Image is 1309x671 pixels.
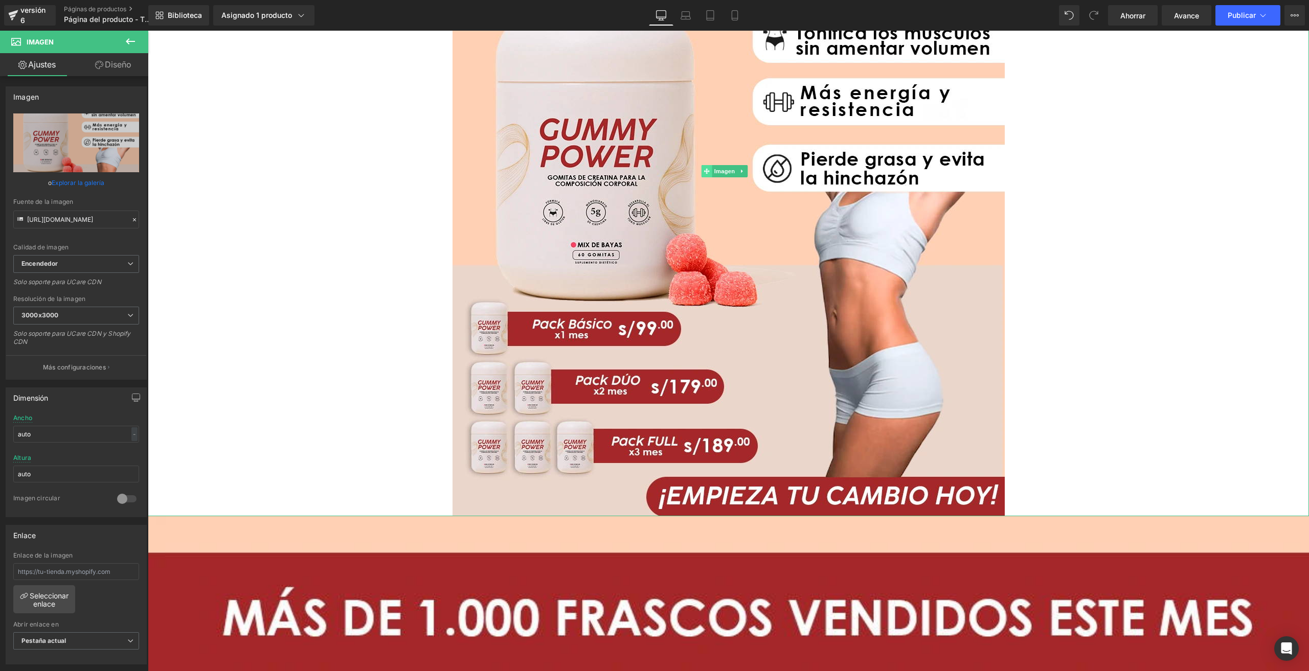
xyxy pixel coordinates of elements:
a: Diseño [76,53,150,76]
a: Tableta [698,5,723,26]
font: Solo soporte para UCare CDN y Shopify CDN [13,330,131,345]
button: Rehacer [1084,5,1104,26]
font: Página del producto - TONE [64,15,160,24]
button: Deshacer [1059,5,1079,26]
font: Fuente de la imagen [13,198,73,205]
input: auto [13,466,139,482]
font: Diseño [105,59,131,70]
input: Enlace [13,211,139,228]
font: o [48,179,52,187]
font: Enlace [13,531,36,540]
a: Avance [1162,5,1211,26]
a: Nueva Biblioteca [148,5,209,26]
a: Seleccionar enlace [13,585,75,613]
font: Pestaña actual [21,637,66,644]
font: Publicar [1228,11,1256,19]
font: - [133,430,136,438]
a: Expandir / Contraer [589,134,600,147]
input: https://tu-tienda.myshopify.com [13,563,139,580]
div: Abrir Intercom Messenger [1274,636,1299,661]
font: Dimensión [13,394,49,402]
font: Biblioteca [168,11,202,19]
font: Imagen [13,92,39,101]
font: 3000x3000 [21,311,58,319]
font: Ancho [13,414,32,422]
button: Más configuraciones [6,355,146,379]
button: Publicar [1215,5,1280,26]
a: Móvil [723,5,747,26]
font: Encendedor [21,260,58,267]
font: Páginas de productos [64,5,126,13]
font: versión 6 [20,6,46,25]
a: versión 6 [4,5,56,26]
button: Más [1284,5,1305,26]
font: Imagen circular [13,494,60,502]
font: Calidad de imagen [13,243,69,251]
font: Más configuraciones [43,363,106,371]
font: Resolución de la imagen [13,295,85,303]
a: Computadora portátil [673,5,698,26]
input: auto [13,426,139,443]
font: Altura [13,454,31,461]
font: Solo soporte para UCare CDN [13,278,101,286]
font: Explorar la galería [52,179,104,187]
a: De oficina [649,5,673,26]
font: Ajustes [28,59,56,70]
font: Imagen [27,38,54,46]
font: Asignado 1 producto [221,11,292,19]
font: Seleccionar enlace [30,591,69,608]
font: Imagen [567,137,588,144]
font: Ahorrar [1120,11,1145,20]
font: Abrir enlace en [13,620,59,628]
a: Páginas de productos [64,5,175,13]
font: Enlace de la imagen [13,551,73,559]
font: Avance [1174,11,1199,20]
